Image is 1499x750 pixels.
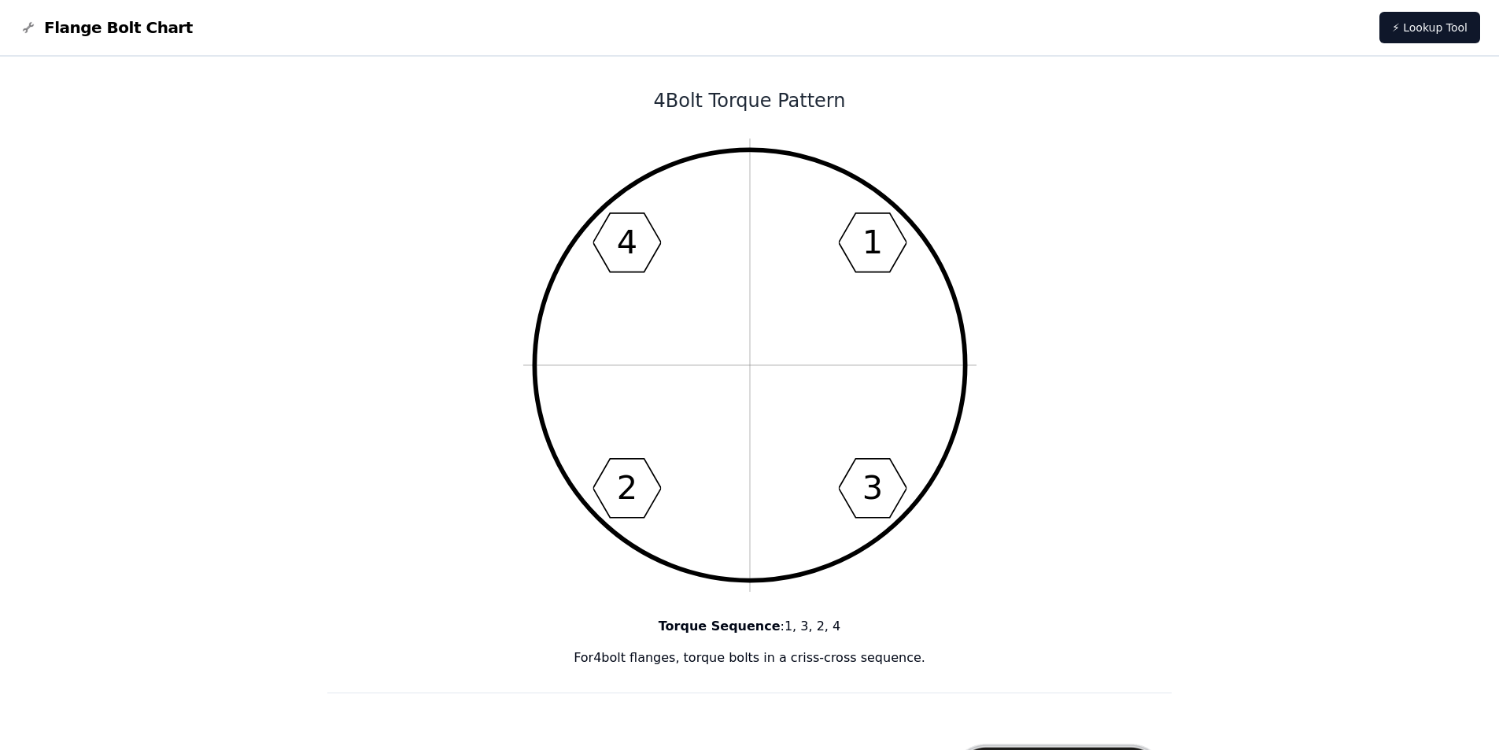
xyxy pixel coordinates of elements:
text: 3 [862,469,882,507]
img: Flange Bolt Chart Logo [19,18,38,37]
b: Torque Sequence [659,619,781,634]
p: For 4 bolt flanges, torque bolts in a criss-cross sequence. [327,648,1172,667]
h1: 4 Bolt Torque Pattern [327,88,1172,113]
a: ⚡ Lookup Tool [1379,12,1480,43]
text: 4 [616,224,637,261]
text: 1 [862,224,882,261]
span: Flange Bolt Chart [44,17,193,39]
text: 2 [616,469,637,507]
p: : 1, 3, 2, 4 [327,617,1172,636]
a: Flange Bolt Chart LogoFlange Bolt Chart [19,17,193,39]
